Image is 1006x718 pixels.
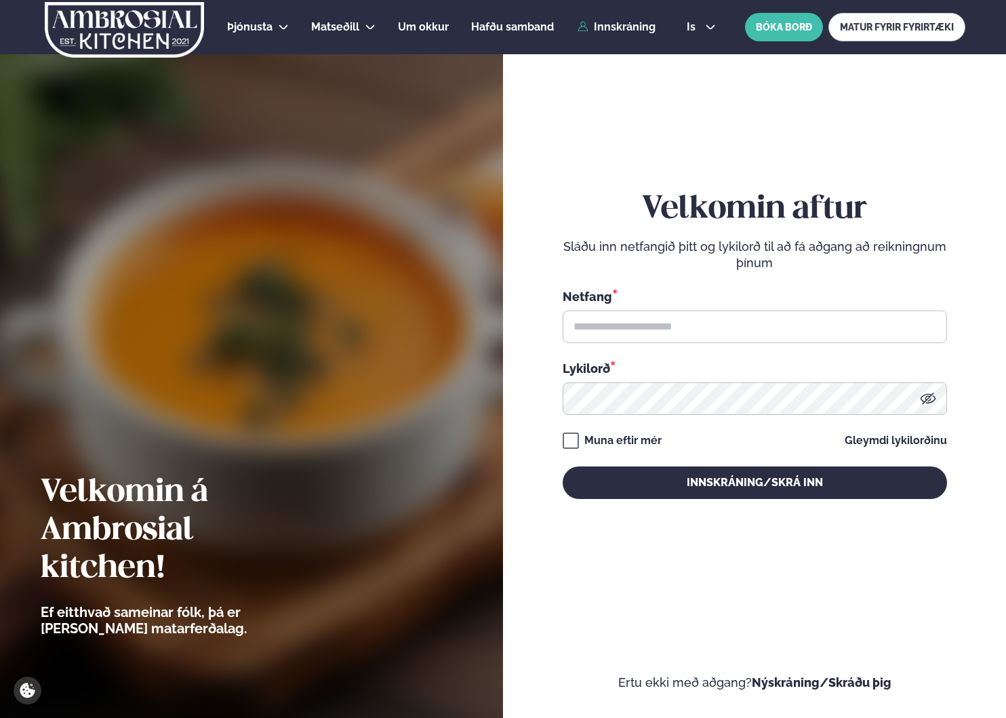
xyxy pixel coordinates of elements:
h2: Velkomin á Ambrosial kitchen! [41,474,322,588]
a: MATUR FYRIR FYRIRTÆKI [828,13,965,41]
a: Nýskráning/Skráðu þig [752,675,891,690]
div: Lykilorð [563,359,947,377]
button: Innskráning/Skrá inn [563,466,947,499]
span: Matseðill [311,20,359,33]
p: Sláðu inn netfangið þitt og lykilorð til að fá aðgang að reikningnum þínum [563,239,947,271]
span: Hafðu samband [471,20,554,33]
h2: Velkomin aftur [563,191,947,228]
span: Um okkur [398,20,449,33]
a: Matseðill [311,19,359,35]
a: Innskráning [578,21,656,33]
p: Ertu ekki með aðgang? [544,675,965,691]
button: is [676,22,727,33]
span: is [687,22,700,33]
a: Cookie settings [14,677,41,704]
a: Um okkur [398,19,449,35]
p: Ef eitthvað sameinar fólk, þá er [PERSON_NAME] matarferðalag. [41,604,322,637]
span: Þjónusta [227,20,273,33]
a: Hafðu samband [471,19,554,35]
div: Netfang [563,287,947,305]
a: Gleymdi lykilorðinu [845,435,947,446]
img: logo [43,2,205,58]
a: Þjónusta [227,19,273,35]
button: BÓKA BORÐ [745,13,823,41]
